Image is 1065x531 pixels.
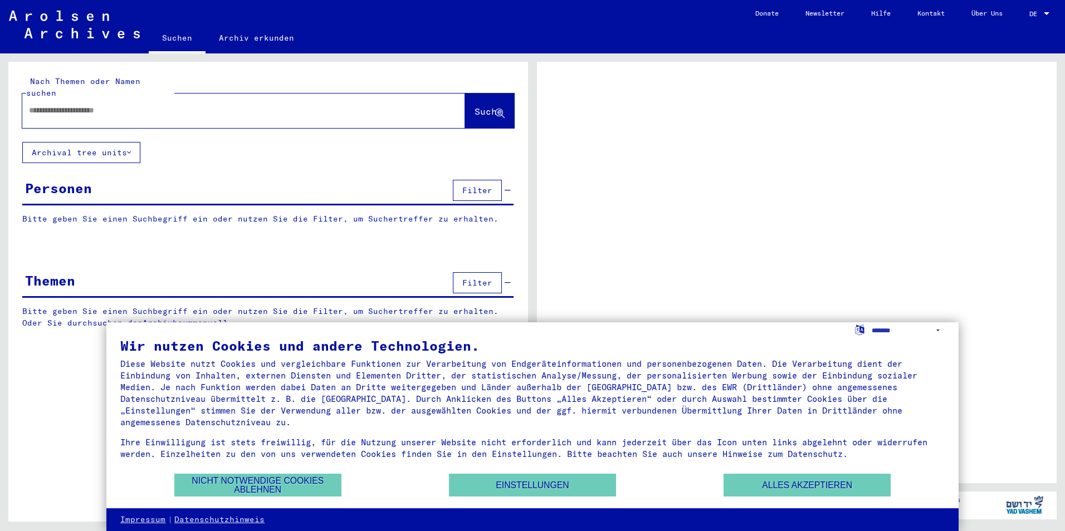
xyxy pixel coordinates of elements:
span: Filter [462,185,492,195]
button: Archival tree units [22,142,140,163]
select: Sprache auswählen [872,322,945,338]
button: Einstellungen [449,474,616,496]
div: Diese Website nutzt Cookies und vergleichbare Funktionen zur Verarbeitung von Endgeräteinformatio... [120,358,945,428]
span: Suche [475,106,502,117]
a: Impressum [120,514,165,525]
button: Filter [453,272,502,293]
button: Suche [465,94,514,128]
p: Bitte geben Sie einen Suchbegriff ein oder nutzen Sie die Filter, um Suchertreffer zu erhalten. [22,213,514,225]
p: Bitte geben Sie einen Suchbegriff ein oder nutzen Sie die Filter, um Suchertreffer zu erhalten. O... [22,306,514,329]
a: Archivbaum [143,318,193,328]
img: Arolsen_neg.svg [9,11,140,38]
span: Filter [462,278,492,288]
span: DE [1029,10,1042,18]
button: Nicht notwendige Cookies ablehnen [174,474,341,496]
a: Suchen [149,24,206,53]
label: Sprache auswählen [854,324,866,335]
mat-label: Nach Themen oder Namen suchen [26,76,140,98]
a: Datenschutzhinweis [174,514,265,525]
a: Archiv erkunden [206,24,307,51]
button: Alles akzeptieren [724,474,891,496]
div: Personen [25,178,92,198]
img: yv_logo.png [1004,491,1046,519]
button: Filter [453,180,502,201]
div: Ihre Einwilligung ist stets freiwillig, für die Nutzung unserer Website nicht erforderlich und ka... [120,436,945,460]
div: Wir nutzen Cookies und andere Technologien. [120,339,945,352]
div: Themen [25,271,75,291]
